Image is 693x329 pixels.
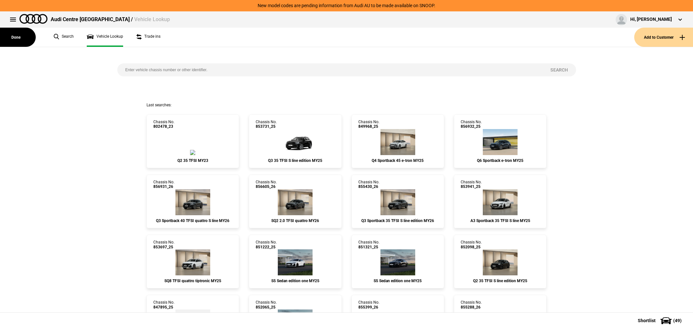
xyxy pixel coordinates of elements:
[358,124,379,129] span: 849968_25
[461,120,482,129] div: Chassis No.
[134,16,170,22] span: Vehicle Lookup
[461,180,482,189] div: Chassis No.
[380,249,415,275] img: Audi_FU2S5Y_25LE_GX_0E0E_PAH_9VS_PYH_3FP_(Nadin:_3FP_9VS_C85_PAH_PYH_S2S_SN8)_ext.png
[256,300,277,309] div: Chassis No.
[117,63,542,76] input: Enter vehicle chassis number or other identifier.
[461,245,482,249] span: 852098_25
[358,300,379,309] div: Chassis No.
[461,158,540,163] div: Q6 Sportback e-tron MY25
[358,245,379,249] span: 851321_25
[147,103,172,107] span: Last searches:
[461,184,482,189] span: 853941_25
[153,240,174,249] div: Chassis No.
[256,305,277,309] span: 852065_25
[153,120,174,129] div: Chassis No.
[358,305,379,309] span: 855399_26
[542,63,576,76] button: Search
[461,218,540,223] div: A3 Sportback 35 TFSI S line MY25
[175,189,210,215] img: Audi_F3NC6Y_26_EI_6Y6Y_PXC_WC7_6FJ_52Z_(Nadin:_52Z_6FJ_C63_PXC_WC7)_ext.png
[153,180,174,189] div: Chassis No.
[54,28,74,47] a: Search
[461,305,482,309] span: 855288_26
[190,150,195,155] img: Audi_GAGBZG_23_YM_0E0E_MP_S0P_4E7_9S8_(Nadin:_4E7_9S8_C33_S0P)_ext.png
[673,318,682,323] span: ( 49 )
[153,305,174,309] span: 847895_25
[153,158,232,163] div: Q2 35 TFSI MY23
[19,14,47,24] img: audi.png
[153,218,232,223] div: Q3 Sportback 40 TFSI quattro S line MY26
[638,318,656,323] span: Shortlist
[483,249,518,275] img: Audi_GAGCKG_25_YM_0E0E_4A3_WA9_3FB_C8R_4E7_6H0_4ZP_(Nadin:_3FB_4A3_4E7_4ZP_6H0_C51_C8R_WA9)_ext.png
[630,16,672,23] div: Hi, [PERSON_NAME]
[175,249,210,275] img: Audi_4MTSW1_25_UK_2Y2Y_PAH_WA2_6FJ_3S2_PL2_5MH_YYB_60I_(Nadin:_3S2_5MH_60I_6FJ_C96_PAH_PL2_WA2_YY...
[276,129,315,155] img: Audi_F3BCCX_25LE_FZ_0E0E_3FU_3S2_V72_WN8_(Nadin:_3FU_3S2_C62_V72_WN8)_ext.png
[358,158,437,163] div: Q4 Sportback 45 e-tron MY25
[483,189,518,215] img: Audi_8YFCYG_25_EI_2Y2Y_WBX_3FB_3L5_WXC_WXC-1_PWL_PY5_PYY_U35_(Nadin:_3FB_3L5_6FJ_C56_PWL_PY5_PYY_...
[153,124,174,129] span: 802478_23
[256,279,335,283] div: S5 Sedan edition one MY25
[278,189,313,215] img: Audi_GAGS3Y_26_EI_6Y6Y_3FB_VW1_U80_PAI_4ZP_(Nadin:_3FB_4ZP_C52_PAI_U80_VW1)_ext.png
[256,240,277,249] div: Chassis No.
[380,129,415,155] img: Audi_F4NA53_25_AO_2Y2Y_WA7_PY5_PYY_(Nadin:_C19_PY5_PYY_S7E_WA7)_ext.png
[461,240,482,249] div: Chassis No.
[136,28,160,47] a: Trade ins
[634,28,693,47] button: Add to Customer
[358,120,379,129] div: Chassis No.
[461,300,482,309] div: Chassis No.
[461,279,540,283] div: Q2 35 TFSI S line edition MY25
[483,129,518,155] img: Audi_GFNA1A_25_FW_H1H1_3FU_PAH_WA2_PY2_58Q_(Nadin:_3FU_58Q_C06_PAH_PY2_WA2)_ext.png
[256,120,277,129] div: Chassis No.
[358,180,379,189] div: Chassis No.
[51,16,170,23] div: Audi Centre [GEOGRAPHIC_DATA] /
[358,279,437,283] div: S5 Sedan edition one MY25
[256,124,277,129] span: 853731_25
[153,184,174,189] span: 856931_26
[256,218,335,223] div: SQ2 2.0 TFSI quattro MY26
[358,240,379,249] div: Chassis No.
[256,245,277,249] span: 851222_25
[278,249,313,275] img: Audi_FU2S5Y_25LE_GX_2Y2Y_PAH_9VS_QL5_PYH_3FP_(Nadin:_3FP_9VS_C85_PAH_PYH_QL5_SN8)_ext.png
[256,180,277,189] div: Chassis No.
[153,300,174,309] div: Chassis No.
[153,279,232,283] div: SQ8 TFSI quattro tiptronic MY25
[380,189,415,215] img: Audi_F3NCCX_26LE_FZ_6Y6Y_QQ2_3FB_6FJ_V72_WN8_X8C_(Nadin:_3FB_6FJ_C63_QQ2_V72_WN8)_ext.png
[358,218,437,223] div: Q3 Sportback 35 TFSI S line edition MY26
[87,28,123,47] a: Vehicle Lookup
[153,245,174,249] span: 853697_25
[256,184,277,189] span: 856605_26
[358,184,379,189] span: 855430_26
[628,312,693,329] button: Shortlist(49)
[256,158,335,163] div: Q3 35 TFSI S line edition MY25
[461,124,482,129] span: 856932_25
